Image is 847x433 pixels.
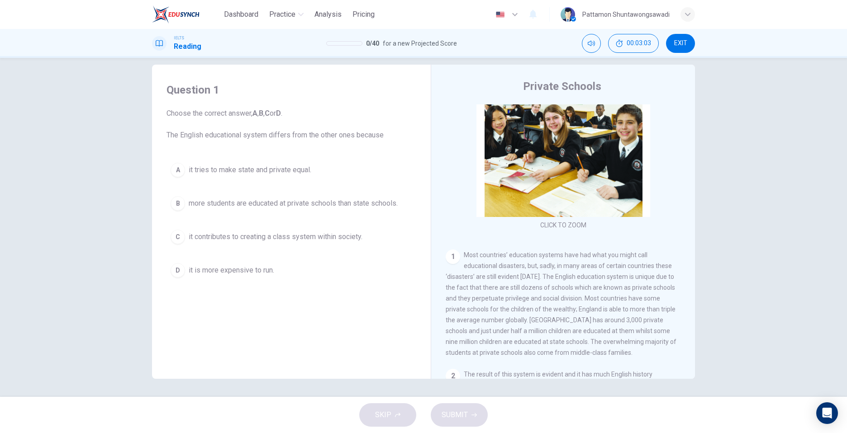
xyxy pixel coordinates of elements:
[189,198,398,209] span: more students are educated at private schools than state schools.
[171,196,185,211] div: B
[582,34,601,53] div: Mute
[352,9,375,20] span: Pricing
[171,163,185,177] div: A
[189,165,311,175] span: it tries to make state and private equal.
[167,159,416,181] button: Ait tries to make state and private equal.
[152,5,220,24] a: EduSynch logo
[446,251,676,356] span: Most countries’ education systems have had what you might call educational disasters, but, sadly,...
[167,192,416,215] button: Bmore students are educated at private schools than state schools.
[608,34,659,53] div: Hide
[608,34,659,53] button: 00:03:03
[627,40,651,47] span: 00:03:03
[446,369,460,383] div: 2
[311,6,345,23] button: Analysis
[666,34,695,53] button: EXIT
[259,109,263,118] b: B
[816,402,838,424] div: Open Intercom Messenger
[561,7,575,22] img: Profile picture
[523,79,601,94] h4: Private Schools
[152,5,200,24] img: EduSynch logo
[366,38,379,49] span: 0 / 40
[314,9,342,20] span: Analysis
[167,226,416,248] button: Cit contributes to creating a class system within society.
[582,9,670,20] div: Pattamon Shuntawongsawadi
[167,108,416,141] span: Choose the correct answer, , , or . The English educational system differs from the other ones be...
[252,109,257,118] b: A
[167,83,416,97] h4: Question 1
[349,6,378,23] button: Pricing
[266,6,307,23] button: Practice
[674,40,687,47] span: EXIT
[265,109,270,118] b: C
[167,259,416,282] button: Dit is more expensive to run.
[383,38,457,49] span: for a new Projected Score
[446,249,460,264] div: 1
[174,35,184,41] span: IELTS
[171,230,185,244] div: C
[269,9,295,20] span: Practice
[224,9,258,20] span: Dashboard
[189,265,274,276] span: it is more expensive to run.
[220,6,262,23] button: Dashboard
[276,109,281,118] b: D
[495,11,506,18] img: en
[189,231,362,242] span: it contributes to creating a class system within society.
[171,263,185,278] div: D
[174,41,201,52] h1: Reading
